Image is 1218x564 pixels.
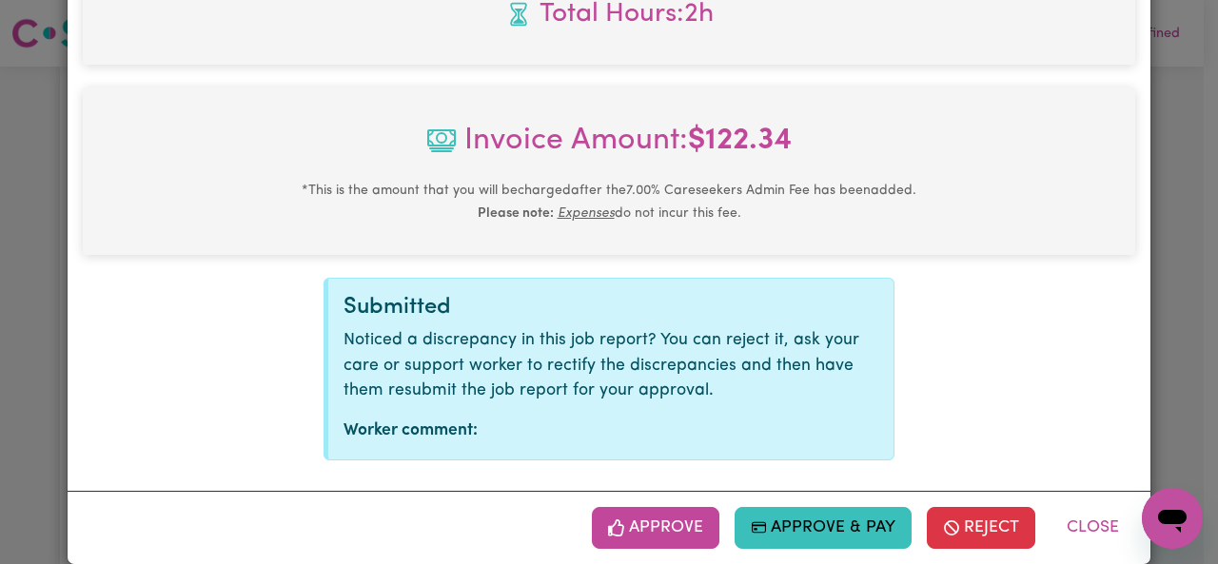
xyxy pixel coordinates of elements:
p: Noticed a discrepancy in this job report? You can reject it, ask your care or support worker to r... [344,328,878,403]
u: Expenses [558,206,615,221]
iframe: Button to launch messaging window [1142,488,1203,549]
button: Reject [927,507,1035,549]
span: Submitted [344,296,451,319]
button: Approve [592,507,719,549]
b: $ 122.34 [688,126,792,156]
button: Approve & Pay [735,507,913,549]
small: This is the amount that you will be charged after the 7.00 % Careseekers Admin Fee has been added... [302,184,916,221]
button: Close [1051,507,1135,549]
b: Please note: [478,206,554,221]
span: Invoice Amount: [98,118,1120,179]
strong: Worker comment: [344,422,478,438]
